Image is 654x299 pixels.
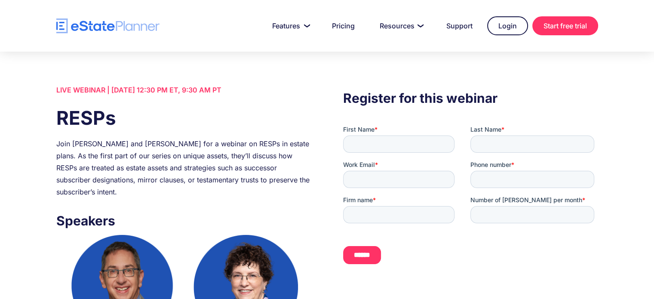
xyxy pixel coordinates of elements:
[322,17,365,34] a: Pricing
[369,17,432,34] a: Resources
[436,17,483,34] a: Support
[532,16,598,35] a: Start free trial
[262,17,317,34] a: Features
[56,18,160,34] a: home
[56,211,311,231] h3: Speakers
[56,138,311,198] div: Join [PERSON_NAME] and [PERSON_NAME] for a webinar on RESPs in estate plans. As the first part of...
[56,105,311,131] h1: RESPs
[487,16,528,35] a: Login
[56,84,311,96] div: LIVE WEBINAR | [DATE] 12:30 PM ET, 9:30 AM PT
[343,88,598,108] h3: Register for this webinar
[343,125,598,279] iframe: Form 0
